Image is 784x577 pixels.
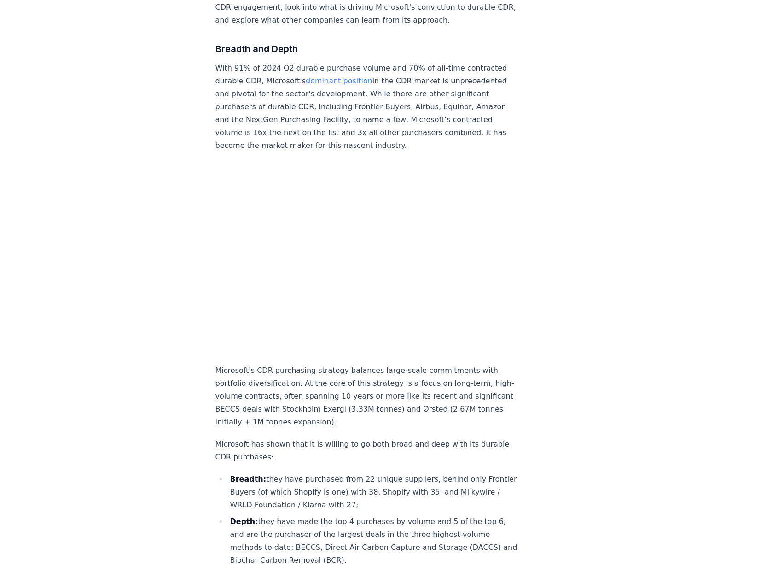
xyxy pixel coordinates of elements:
[215,161,520,355] iframe: Stacked Columns
[230,517,258,526] strong: Depth:
[227,473,520,512] li: they have purchased from 22 unique suppliers, behind only Frontier Buyers (of which Shopify is on...
[230,475,267,483] strong: Breadth:
[306,77,372,85] a: dominant position
[215,438,520,464] p: Microsoft has shown that it is willing to go both broad and deep with its durable CDR purchases:
[227,515,520,567] li: they have made the top 4 purchases by volume and 5 of the top 6, and are the purchaser of the lar...
[215,62,520,152] p: With 91% of 2024 Q2 durable purchase volume and 70% of all-time contracted durable CDR, Microsoft...
[215,41,520,56] h3: Breadth and Depth
[215,364,520,429] p: Microsoft's CDR purchasing strategy balances large-scale commitments with portfolio diversificati...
